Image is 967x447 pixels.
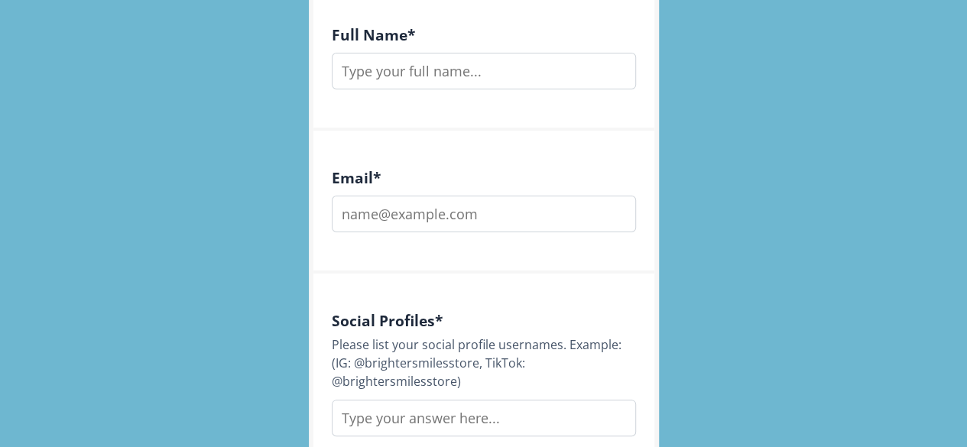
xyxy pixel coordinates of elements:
[332,26,636,44] h4: Full Name *
[332,312,636,329] h4: Social Profiles *
[332,400,636,436] input: Type your answer here...
[332,53,636,89] input: Type your full name...
[332,169,636,186] h4: Email *
[332,196,636,232] input: name@example.com
[332,335,636,390] div: Please list your social profile usernames. Example: (IG: @brightersmilesstore, TikTok: @brighters...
